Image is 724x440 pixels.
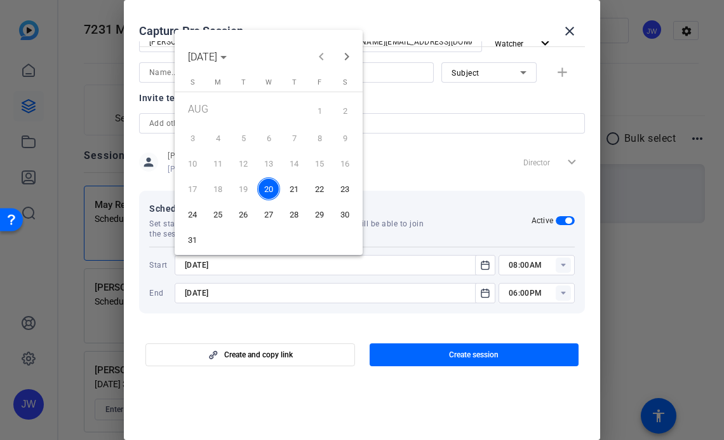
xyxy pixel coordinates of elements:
span: 29 [308,203,331,226]
span: 4 [206,127,229,149]
span: 3 [181,127,204,149]
span: 27 [257,203,280,226]
button: August 31, 2025 [180,227,205,252]
button: August 11, 2025 [205,151,231,176]
button: August 8, 2025 [307,125,332,151]
button: August 15, 2025 [307,151,332,176]
button: August 18, 2025 [205,176,231,202]
span: 24 [181,203,204,226]
button: August 16, 2025 [332,151,358,176]
span: 22 [308,177,331,200]
span: 11 [206,152,229,175]
span: 28 [283,203,305,226]
button: Next month [334,44,359,69]
button: August 24, 2025 [180,202,205,227]
span: 21 [283,177,305,200]
span: 25 [206,203,229,226]
span: [DATE] [188,51,217,63]
span: S [343,78,347,86]
span: 17 [181,177,204,200]
button: August 6, 2025 [256,125,281,151]
span: 15 [308,152,331,175]
span: 6 [257,127,280,149]
span: S [191,78,195,86]
span: 8 [308,127,331,149]
button: August 30, 2025 [332,202,358,227]
span: 19 [232,177,255,200]
span: F [318,78,321,86]
button: August 21, 2025 [281,176,307,202]
button: August 25, 2025 [205,202,231,227]
button: August 17, 2025 [180,176,205,202]
span: 13 [257,152,280,175]
button: August 4, 2025 [205,125,231,151]
button: August 23, 2025 [332,176,358,202]
span: 12 [232,152,255,175]
span: 26 [232,203,255,226]
span: 31 [181,228,204,251]
span: M [215,78,221,86]
button: August 13, 2025 [256,151,281,176]
button: Choose month and year [183,45,232,68]
span: 20 [257,177,280,200]
button: August 7, 2025 [281,125,307,151]
button: August 20, 2025 [256,176,281,202]
button: August 29, 2025 [307,202,332,227]
button: August 1, 2025 [307,97,332,125]
button: August 22, 2025 [307,176,332,202]
button: August 5, 2025 [231,125,256,151]
span: 23 [333,177,356,200]
span: 16 [333,152,356,175]
span: 18 [206,177,229,200]
span: W [265,78,272,86]
button: August 19, 2025 [231,176,256,202]
span: T [292,78,297,86]
span: 7 [283,127,305,149]
button: August 14, 2025 [281,151,307,176]
span: 5 [232,127,255,149]
span: 14 [283,152,305,175]
button: August 27, 2025 [256,202,281,227]
td: AUG [180,97,307,125]
span: T [241,78,246,86]
button: August 26, 2025 [231,202,256,227]
button: August 28, 2025 [281,202,307,227]
span: 10 [181,152,204,175]
button: August 3, 2025 [180,125,205,151]
button: August 2, 2025 [332,97,358,125]
span: 1 [308,98,331,124]
span: 2 [333,98,356,124]
button: August 9, 2025 [332,125,358,151]
span: 30 [333,203,356,226]
span: 9 [333,127,356,149]
button: August 10, 2025 [180,151,205,176]
button: August 12, 2025 [231,151,256,176]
